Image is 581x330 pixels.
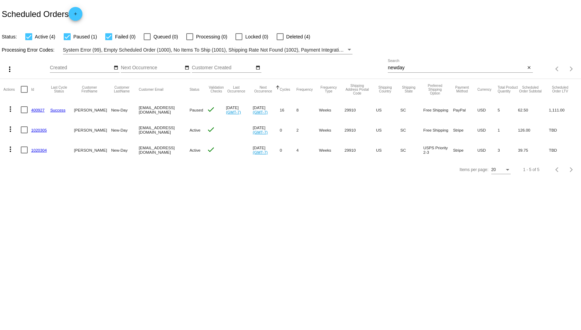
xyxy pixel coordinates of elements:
[226,86,247,93] button: Change sorting for LastOccurrenceUtc
[491,167,496,172] span: 20
[50,65,112,71] input: Created
[280,100,296,120] mat-cell: 16
[518,100,549,120] mat-cell: 62.50
[498,79,518,100] mat-header-cell: Total Product Quantity
[523,167,539,172] div: 1 - 5 of 5
[245,33,268,41] span: Locked (0)
[71,11,80,20] mat-icon: add
[280,120,296,140] mat-cell: 0
[526,64,533,72] button: Clear
[549,100,578,120] mat-cell: 1,111.00
[423,100,453,120] mat-cell: Free Shipping
[477,140,498,160] mat-cell: USD
[477,87,492,91] button: Change sorting for CurrencyIso
[423,140,453,160] mat-cell: USPS Priority 2-3
[31,128,47,132] a: 1020305
[139,140,190,160] mat-cell: [EMAIL_ADDRESS][DOMAIN_NAME]
[6,65,14,73] mat-icon: more_vert
[256,65,260,71] mat-icon: date_range
[192,65,254,71] input: Customer Created
[549,120,578,140] mat-cell: TBD
[139,120,190,140] mat-cell: [EMAIL_ADDRESS][DOMAIN_NAME]
[564,163,578,177] button: Next page
[376,86,394,93] button: Change sorting for ShippingCountry
[296,140,319,160] mat-cell: 4
[253,120,280,140] mat-cell: [DATE]
[280,140,296,160] mat-cell: 0
[498,120,518,140] mat-cell: 1
[280,87,290,91] button: Change sorting for Cycles
[31,108,45,112] a: 400927
[114,65,118,71] mat-icon: date_range
[31,148,47,152] a: 1020304
[207,125,215,134] mat-icon: check
[2,7,82,21] h2: Scheduled Orders
[296,100,319,120] mat-cell: 8
[453,100,477,120] mat-cell: PayPal
[185,65,189,71] mat-icon: date_range
[189,87,199,91] button: Change sorting for Status
[453,86,471,93] button: Change sorting for PaymentMethod.Type
[296,87,313,91] button: Change sorting for Frequency
[226,110,241,114] a: (GMT-7)
[345,120,376,140] mat-cell: 29910
[153,33,178,41] span: Queued (0)
[551,62,564,76] button: Previous page
[74,120,111,140] mat-cell: [PERSON_NAME]
[551,163,564,177] button: Previous page
[376,140,400,160] mat-cell: US
[189,148,200,152] span: Active
[189,108,203,112] span: Paused
[50,86,68,93] button: Change sorting for LastProcessingCycleId
[253,100,280,120] mat-cell: [DATE]
[491,168,511,172] mat-select: Items per page:
[319,140,345,160] mat-cell: Weeks
[477,120,498,140] mat-cell: USD
[423,84,447,95] button: Change sorting for PreferredShippingOption
[549,140,578,160] mat-cell: TBD
[253,130,268,134] a: (GMT-7)
[6,145,15,153] mat-icon: more_vert
[207,145,215,154] mat-icon: check
[111,86,133,93] button: Change sorting for CustomerLastName
[400,100,423,120] mat-cell: SC
[549,86,571,93] button: Change sorting for LifetimeValue
[31,87,34,91] button: Change sorting for Id
[388,65,525,71] input: Search
[400,120,423,140] mat-cell: SC
[518,140,549,160] mat-cell: 39.75
[518,86,543,93] button: Change sorting for Subtotal
[196,33,227,41] span: Processing (0)
[2,47,55,53] span: Processing Error Codes:
[453,140,477,160] mat-cell: Stripe
[50,108,65,112] a: Success
[296,120,319,140] mat-cell: 2
[319,100,345,120] mat-cell: Weeks
[121,65,183,71] input: Next Occurrence
[111,120,139,140] mat-cell: New-Day
[6,105,15,113] mat-icon: more_vert
[453,120,477,140] mat-cell: Stripe
[6,125,15,133] mat-icon: more_vert
[459,167,488,172] div: Items per page:
[286,33,310,41] span: Deleted (4)
[139,87,163,91] button: Change sorting for CustomerEmail
[253,110,268,114] a: (GMT-7)
[63,46,353,54] mat-select: Filter by Processing Error Codes
[423,120,453,140] mat-cell: Free Shipping
[477,100,498,120] mat-cell: USD
[3,79,21,100] mat-header-cell: Actions
[253,140,280,160] mat-cell: [DATE]
[74,86,105,93] button: Change sorting for CustomerFirstName
[253,86,274,93] button: Change sorting for NextOccurrenceUtc
[189,128,200,132] span: Active
[111,140,139,160] mat-cell: New-Day
[345,140,376,160] mat-cell: 29910
[400,140,423,160] mat-cell: SC
[73,33,97,41] span: Paused (1)
[111,100,139,120] mat-cell: New-Day
[115,33,135,41] span: Failed (0)
[527,65,531,71] mat-icon: close
[139,100,190,120] mat-cell: [EMAIL_ADDRESS][DOMAIN_NAME]
[400,86,417,93] button: Change sorting for ShippingState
